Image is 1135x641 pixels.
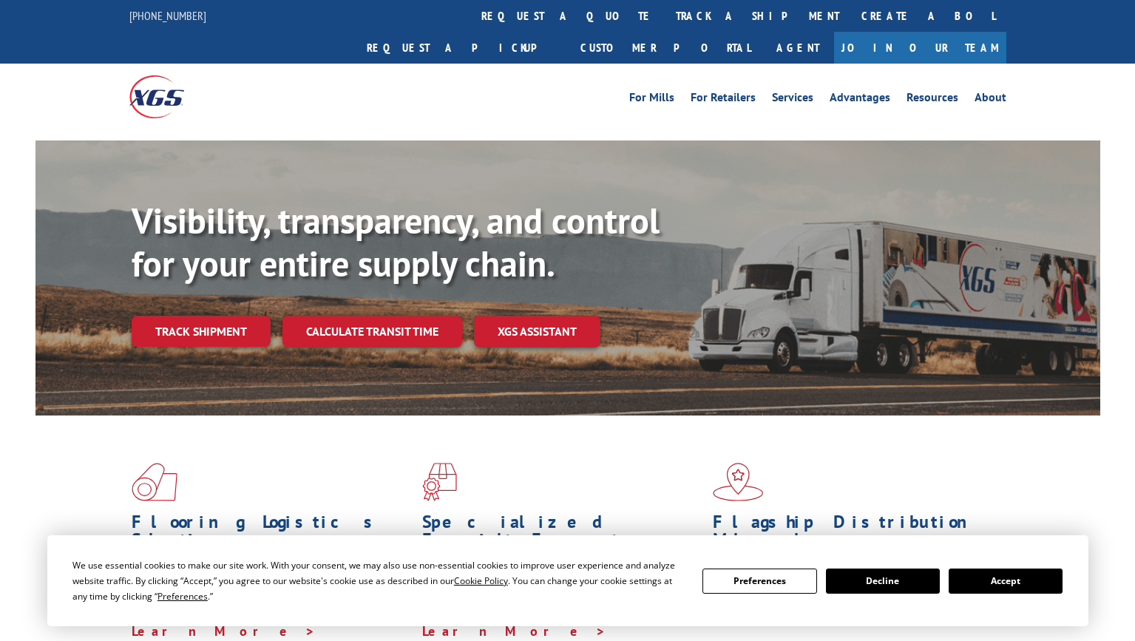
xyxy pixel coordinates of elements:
[132,316,271,347] a: Track shipment
[132,463,177,501] img: xgs-icon-total-supply-chain-intelligence-red
[454,574,508,587] span: Cookie Policy
[129,8,206,23] a: [PHONE_NUMBER]
[282,316,462,347] a: Calculate transit time
[830,92,890,108] a: Advantages
[629,92,674,108] a: For Mills
[422,623,606,640] a: Learn More >
[713,463,764,501] img: xgs-icon-flagship-distribution-model-red
[422,463,457,501] img: xgs-icon-focused-on-flooring-red
[569,32,762,64] a: Customer Portal
[762,32,834,64] a: Agent
[907,92,958,108] a: Resources
[691,92,756,108] a: For Retailers
[702,569,816,594] button: Preferences
[772,92,813,108] a: Services
[474,316,600,347] a: XGS ASSISTANT
[713,513,992,556] h1: Flagship Distribution Model
[356,32,569,64] a: Request a pickup
[157,590,208,603] span: Preferences
[834,32,1006,64] a: Join Our Team
[72,557,685,604] div: We use essential cookies to make our site work. With your consent, we may also use non-essential ...
[132,623,316,640] a: Learn More >
[949,569,1063,594] button: Accept
[132,197,660,286] b: Visibility, transparency, and control for your entire supply chain.
[422,513,702,556] h1: Specialized Freight Experts
[47,535,1088,626] div: Cookie Consent Prompt
[975,92,1006,108] a: About
[132,513,411,556] h1: Flooring Logistics Solutions
[826,569,940,594] button: Decline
